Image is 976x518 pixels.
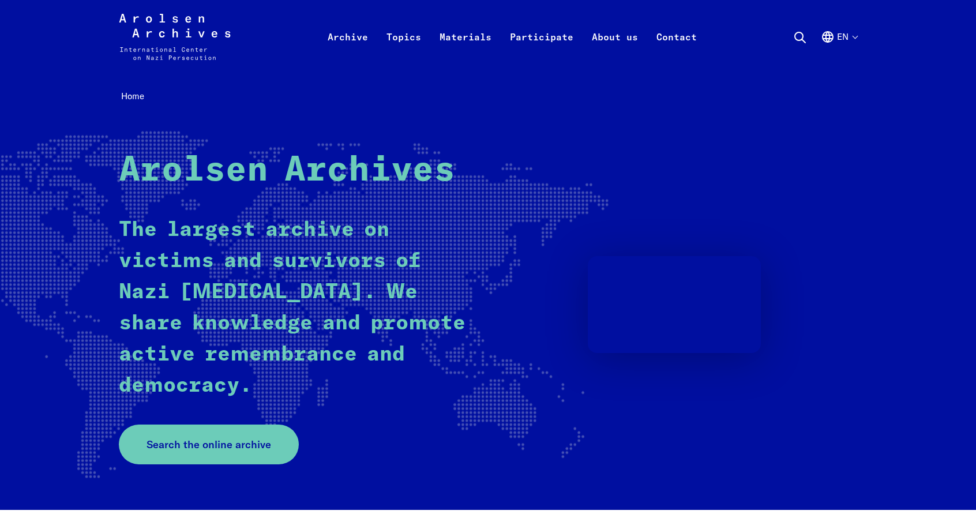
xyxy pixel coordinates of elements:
a: Search the online archive [119,425,299,464]
a: Materials [430,28,501,74]
p: The largest archive on victims and survivors of Nazi [MEDICAL_DATA]. We share knowledge and promo... [119,215,468,401]
a: Archive [318,28,377,74]
strong: Arolsen Archives [119,153,455,188]
a: About us [583,28,647,74]
span: Home [121,91,144,102]
span: Search the online archive [147,437,271,452]
a: Participate [501,28,583,74]
nav: Primary [318,14,706,60]
nav: Breadcrumb [119,88,857,106]
button: English, language selection [821,30,857,72]
a: Topics [377,28,430,74]
a: Contact [647,28,706,74]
